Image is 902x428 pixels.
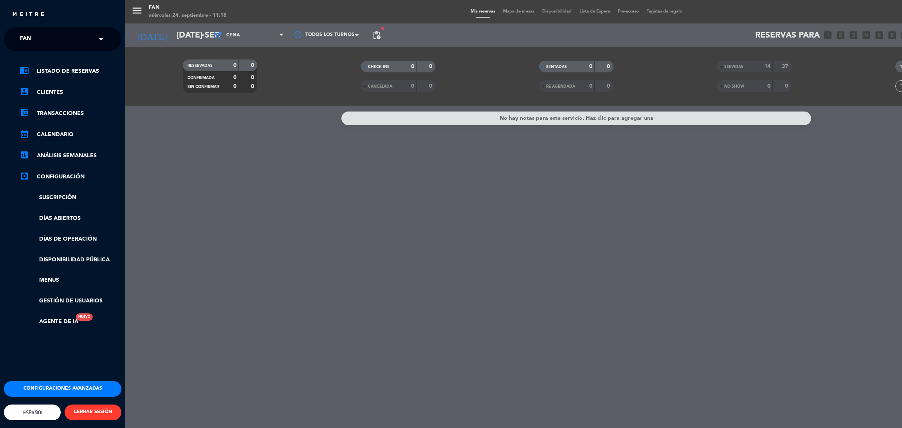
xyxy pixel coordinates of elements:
a: Gestión de usuarios [20,297,121,306]
a: Agente de IANuevo [20,317,78,326]
a: Días de Operación [20,235,121,244]
i: calendar_month [20,129,29,138]
i: account_box [20,87,29,96]
a: chrome_reader_modeListado de Reservas [20,67,121,76]
button: Configuraciones avanzadas [4,381,121,397]
a: account_boxClientes [20,88,121,97]
a: Suscripción [20,193,121,202]
i: chrome_reader_mode [20,66,29,75]
i: settings_applications [20,171,29,181]
i: account_balance_wallet [20,108,29,117]
a: Disponibilidad pública [20,255,121,264]
span: Español [21,410,44,415]
img: MEITRE [12,12,45,18]
a: calendar_monthCalendario [20,130,121,139]
div: Nuevo [76,313,93,321]
i: assessment [20,150,29,160]
a: Configuración [20,172,121,182]
a: account_balance_walletTransacciones [20,109,121,118]
button: CERRAR SESIÓN [65,405,121,420]
a: assessmentANÁLISIS SEMANALES [20,151,121,160]
a: Menus [20,276,121,285]
a: Días abiertos [20,214,121,223]
span: Fan [20,31,31,47]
